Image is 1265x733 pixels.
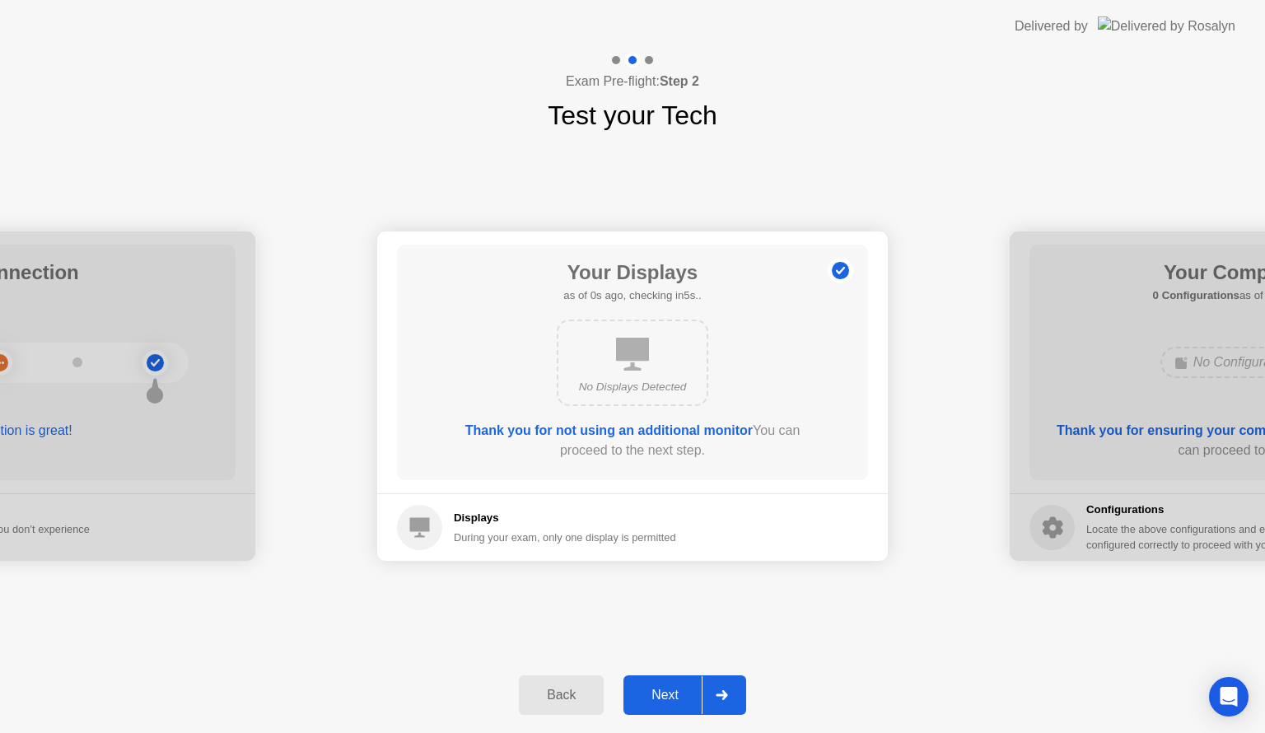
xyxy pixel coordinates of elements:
[444,421,821,460] div: You can proceed to the next step.
[660,74,699,88] b: Step 2
[563,287,701,304] h5: as of 0s ago, checking in5s..
[524,688,599,703] div: Back
[548,96,717,135] h1: Test your Tech
[454,530,676,545] div: During your exam, only one display is permitted
[1098,16,1235,35] img: Delivered by Rosalyn
[1015,16,1088,36] div: Delivered by
[465,423,753,437] b: Thank you for not using an additional monitor
[566,72,699,91] h4: Exam Pre-flight:
[519,675,604,715] button: Back
[628,688,702,703] div: Next
[623,675,746,715] button: Next
[454,510,676,526] h5: Displays
[572,379,693,395] div: No Displays Detected
[563,258,701,287] h1: Your Displays
[1209,677,1249,717] div: Open Intercom Messenger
